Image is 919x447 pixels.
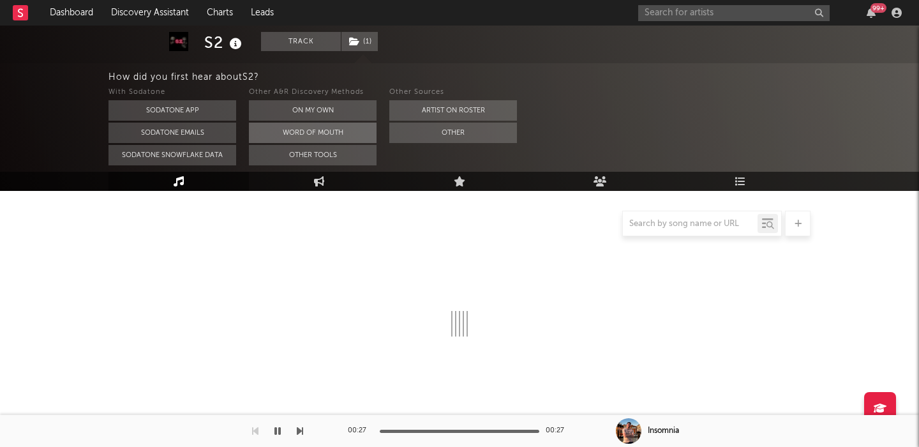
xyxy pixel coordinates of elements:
input: Search by song name or URL [623,219,758,229]
button: On My Own [249,100,377,121]
span: ( 1 ) [341,32,378,51]
button: Other [389,123,517,143]
button: Artist on Roster [389,100,517,121]
button: Other Tools [249,145,377,165]
div: With Sodatone [108,85,236,100]
div: Insomnia [648,425,679,437]
button: Sodatone App [108,100,236,121]
button: 99+ [867,8,876,18]
div: Other A&R Discovery Methods [249,85,377,100]
div: Other Sources [389,85,517,100]
button: Sodatone Emails [108,123,236,143]
button: Word Of Mouth [249,123,377,143]
div: 00:27 [546,423,571,439]
button: (1) [341,32,378,51]
div: How did you first hear about S2 ? [108,70,919,85]
div: 00:27 [348,423,373,439]
div: S2 [204,32,245,53]
button: Sodatone Snowflake Data [108,145,236,165]
button: Track [261,32,341,51]
input: Search for artists [638,5,830,21]
div: 99 + [870,3,886,13]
